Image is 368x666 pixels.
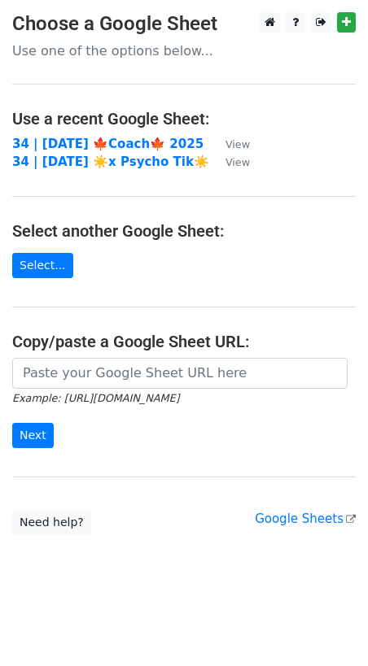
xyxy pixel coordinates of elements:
[255,511,356,526] a: Google Sheets
[12,12,356,36] h3: Choose a Google Sheet
[226,138,250,150] small: View
[12,221,356,241] h4: Select another Google Sheet:
[12,510,91,535] a: Need help?
[209,155,250,169] a: View
[226,156,250,168] small: View
[12,423,54,448] input: Next
[12,392,179,404] small: Example: [URL][DOMAIN_NAME]
[12,332,356,351] h4: Copy/paste a Google Sheet URL:
[12,358,348,389] input: Paste your Google Sheet URL here
[12,109,356,128] h4: Use a recent Google Sheet:
[209,137,250,151] a: View
[12,155,209,169] a: 34 | [DATE] ☀️x Psycho Tik☀️
[12,42,356,59] p: Use one of the options below...
[12,137,204,151] a: 34 | [DATE] 🍁Coach🍁 2025
[12,253,73,278] a: Select...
